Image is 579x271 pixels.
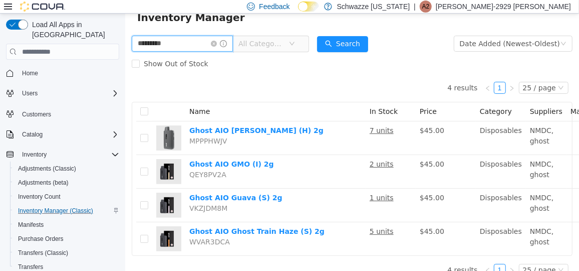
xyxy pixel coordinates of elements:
span: Customers [18,107,119,120]
i: icon: info-circle [95,27,102,34]
span: NMDC, ghost [405,147,429,165]
span: Home [22,69,38,77]
span: Price [295,94,312,102]
td: Disposables [351,108,401,142]
button: Inventory Count [10,190,123,204]
p: Schwazze [US_STATE] [337,1,410,13]
button: Transfers (Classic) [10,246,123,260]
i: icon: down [433,71,439,78]
span: Inventory Count [18,193,61,201]
span: Inventory Count [14,191,119,203]
a: 1 [369,69,380,80]
input: Dark Mode [298,2,319,12]
span: $45.00 [295,147,319,155]
span: Users [18,87,119,99]
button: Inventory Manager (Classic) [10,204,123,218]
li: 4 results [322,68,352,80]
a: Customers [18,108,55,120]
p: | [414,1,416,13]
span: $45.00 [295,214,319,222]
span: NMDC, ghost [405,180,429,199]
button: icon: searchSearch [192,23,243,39]
li: 1 [369,250,381,262]
button: Adjustments (Classic) [10,162,123,176]
button: Inventory [18,149,51,161]
li: 1 [369,68,381,80]
img: Cova [20,2,65,12]
img: Ghost AIO Guava (S) 2g hero shot [31,179,56,204]
span: $45.00 [295,113,319,121]
span: Inventory [22,151,47,159]
a: Inventory Manager (Classic) [14,205,97,217]
a: Adjustments (beta) [14,177,73,189]
img: Ghost AIO GMO (I) 2g hero shot [31,146,56,171]
span: Manifests [14,219,119,231]
span: Customers [22,110,51,118]
span: QEY8PV2A [64,157,101,165]
li: Previous Page [357,68,369,80]
li: Next Page [381,68,393,80]
span: Adjustments (Classic) [18,165,76,173]
a: Ghost AIO [PERSON_NAME] (H) 2g [64,113,198,121]
button: Users [18,87,42,99]
span: All Categories [113,25,159,35]
span: Manifests [18,221,44,229]
span: Transfers [18,263,43,271]
i: icon: down [435,27,441,34]
span: A2 [422,1,430,13]
i: icon: left [360,254,366,260]
span: Feedback [259,2,289,12]
button: Home [2,66,123,80]
i: icon: left [360,72,366,78]
span: Home [18,67,119,79]
span: NMDC, ghost [405,113,429,131]
span: Transfers (Classic) [18,249,68,257]
span: In Stock [244,94,272,102]
a: Adjustments (Classic) [14,163,80,175]
a: Inventory Count [14,191,65,203]
i: icon: right [384,72,390,78]
div: 25 / page [398,69,431,80]
span: Inventory [18,149,119,161]
span: Catalog [18,128,119,141]
img: Ghost AIO Ghost Train Haze (S) 2g hero shot [31,213,56,238]
span: NMDC, ghost [405,214,429,232]
span: Purchase Orders [14,233,119,245]
u: 7 units [244,113,268,121]
img: Ghost AIO Pinkman (H) 2g hero shot [31,112,56,137]
span: $45.00 [295,180,319,188]
button: Manifests [10,218,123,232]
button: Users [2,86,123,100]
span: Manufacturer [445,94,492,102]
span: Category [355,94,387,102]
button: Purchase Orders [10,232,123,246]
span: Users [22,89,38,97]
span: Adjustments (beta) [18,179,69,187]
u: 2 units [244,147,268,155]
div: Date Added (Newest-Oldest) [335,23,435,38]
u: 5 units [244,214,268,222]
span: Transfers (Classic) [14,247,119,259]
u: 1 units [244,180,268,188]
p: [PERSON_NAME]-2929 [PERSON_NAME] [436,1,571,13]
span: Adjustments (beta) [14,177,119,189]
td: Disposables [351,142,401,175]
span: Purchase Orders [18,235,64,243]
span: Catalog [22,130,43,139]
i: icon: close-circle [86,27,92,33]
i: icon: right [384,254,390,260]
a: Transfers (Classic) [14,247,72,259]
a: Ghost AIO Ghost Train Haze (S) 2g [64,214,199,222]
a: Ghost AIO GMO (I) 2g [64,147,149,155]
a: Purchase Orders [14,233,68,245]
span: Inventory Manager (Classic) [14,205,119,217]
button: Catalog [2,127,123,142]
li: Next Page [381,250,393,262]
i: icon: down [433,253,439,260]
span: MPPPHWJV [64,123,102,131]
button: Inventory [2,148,123,162]
a: Manifests [14,219,48,231]
a: 1 [369,251,380,262]
span: Inventory Manager (Classic) [18,207,93,215]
